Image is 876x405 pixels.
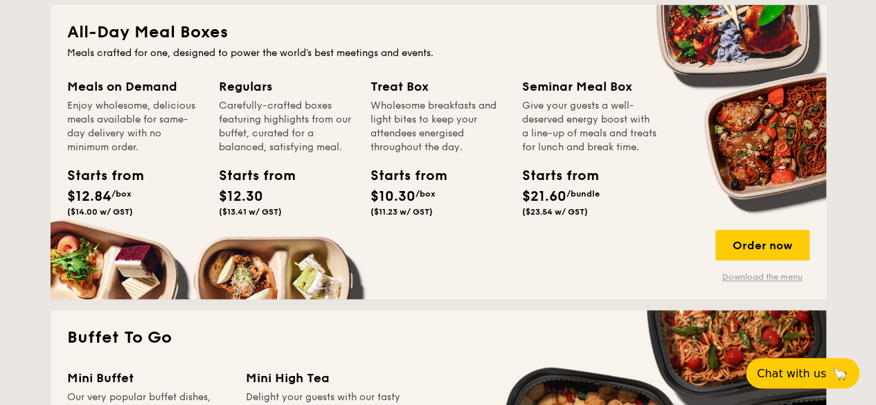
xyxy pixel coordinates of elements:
span: ($11.23 w/ GST) [370,207,433,217]
span: Chat with us [757,367,826,380]
span: $21.60 [522,188,566,205]
div: Order now [715,230,810,260]
div: Give your guests a well-deserved energy boost with a line-up of meals and treats for lunch and br... [522,99,657,154]
div: Starts from [370,165,433,186]
h2: All-Day Meal Boxes [67,21,810,44]
div: Seminar Meal Box [522,77,657,96]
div: Mini High Tea [246,368,408,388]
div: Carefully-crafted boxes featuring highlights from our buffet, curated for a balanced, satisfying ... [219,99,354,154]
div: Meals on Demand [67,77,202,96]
button: Chat with us🦙 [746,358,859,388]
div: Starts from [67,165,129,186]
span: ($13.41 w/ GST) [219,207,282,217]
div: Wholesome breakfasts and light bites to keep your attendees energised throughout the day. [370,99,506,154]
span: /box [415,189,436,199]
div: Meals crafted for one, designed to power the world's best meetings and events. [67,46,810,60]
span: ($23.54 w/ GST) [522,207,588,217]
span: 🦙 [832,366,848,381]
span: $12.84 [67,188,111,205]
div: Treat Box [370,77,506,96]
div: Starts from [522,165,584,186]
div: Mini Buffet [67,368,229,388]
div: Starts from [219,165,281,186]
a: Download the menu [715,271,810,282]
span: /bundle [566,189,600,199]
span: ($14.00 w/ GST) [67,207,133,217]
span: $10.30 [370,188,415,205]
div: Enjoy wholesome, delicious meals available for same-day delivery with no minimum order. [67,99,202,154]
span: $12.30 [219,188,263,205]
div: Regulars [219,77,354,96]
h2: Buffet To Go [67,327,810,349]
span: /box [111,189,132,199]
